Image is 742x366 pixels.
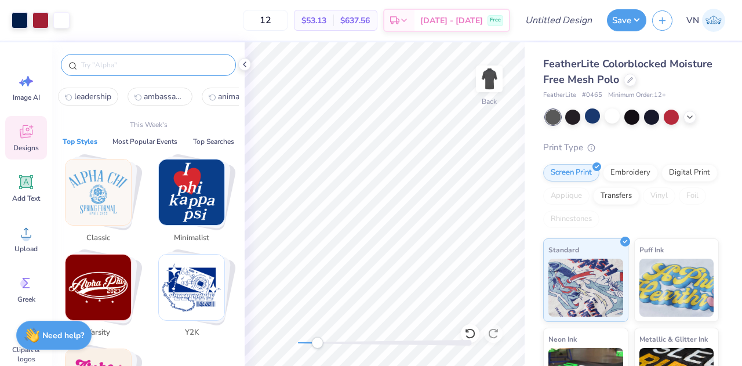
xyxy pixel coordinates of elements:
[607,9,646,31] button: Save
[482,96,497,107] div: Back
[639,244,664,256] span: Puff Ink
[109,136,181,147] button: Most Popular Events
[144,91,185,102] span: ambassadors
[340,15,370,27] span: $637.56
[218,91,246,102] span: animals
[151,254,239,343] button: Stack Card Button Y2K
[66,160,131,225] img: Classic
[543,164,599,182] div: Screen Print
[301,15,326,27] span: $53.13
[128,88,192,106] button: ambassadors1
[190,136,238,147] button: Top Searches
[159,160,224,225] img: Minimalist
[593,187,639,205] div: Transfers
[643,187,675,205] div: Vinyl
[681,9,730,32] a: VN
[58,88,118,106] button: leadership0
[173,233,210,244] span: Minimalist
[13,93,40,102] span: Image AI
[130,119,168,130] p: This Week's
[548,333,577,345] span: Neon Ink
[243,10,288,31] input: – –
[151,159,239,248] button: Stack Card Button Minimalist
[478,67,501,90] img: Back
[58,254,146,343] button: Stack Card Button Varsity
[603,164,658,182] div: Embroidery
[79,327,117,339] span: Varsity
[66,255,131,320] img: Varsity
[582,90,602,100] span: # 0465
[679,187,706,205] div: Foil
[79,233,117,244] span: Classic
[159,255,224,320] img: Y2K
[686,14,699,27] span: VN
[42,330,84,341] strong: Need help?
[490,16,501,24] span: Free
[543,211,599,228] div: Rhinestones
[202,88,253,106] button: animals2
[639,333,708,345] span: Metallic & Glitter Ink
[7,345,45,364] span: Clipart & logos
[639,259,714,317] img: Puff Ink
[548,259,623,317] img: Standard
[548,244,579,256] span: Standard
[12,194,40,203] span: Add Text
[13,143,39,153] span: Designs
[59,136,101,147] button: Top Styles
[173,327,210,339] span: Y2K
[543,57,712,86] span: FeatherLite Colorblocked Moisture Free Mesh Polo
[14,244,38,253] span: Upload
[311,337,323,349] div: Accessibility label
[702,9,725,32] img: Vivian Nguyen
[543,187,590,205] div: Applique
[58,159,146,248] button: Stack Card Button Classic
[420,15,483,27] span: [DATE] - [DATE]
[80,59,228,71] input: Try "Alpha"
[516,9,601,32] input: Untitled Design
[543,90,576,100] span: FeatherLite
[74,91,111,102] span: leadership
[608,90,666,100] span: Minimum Order: 12 +
[543,141,719,154] div: Print Type
[17,295,35,304] span: Greek
[661,164,718,182] div: Digital Print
